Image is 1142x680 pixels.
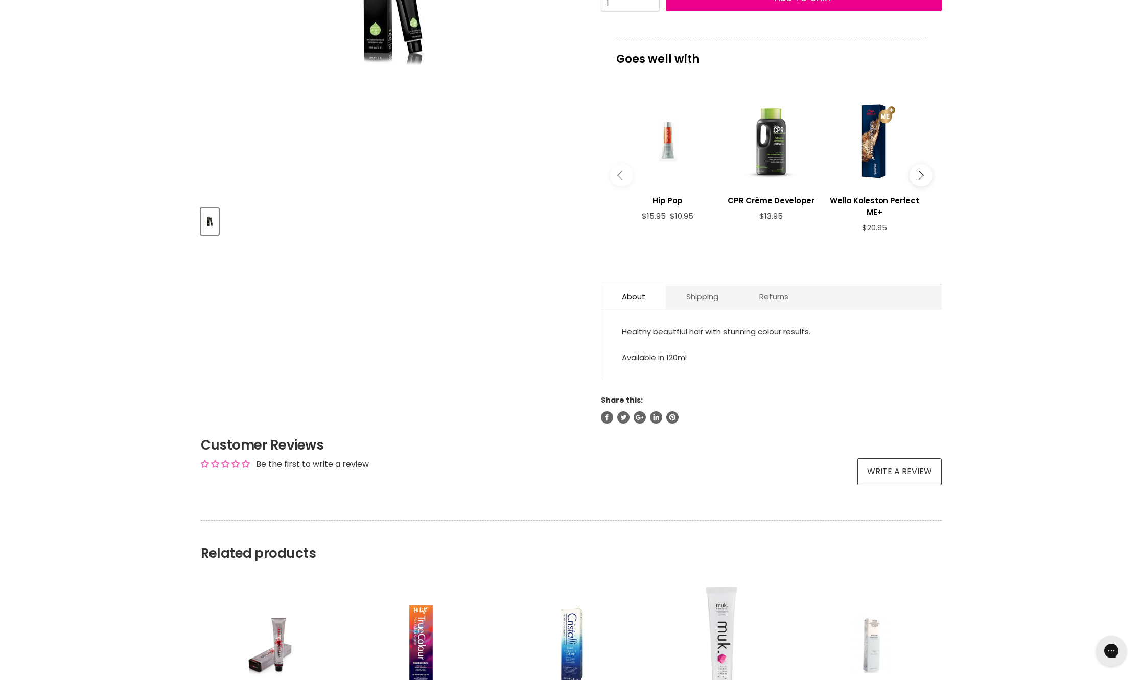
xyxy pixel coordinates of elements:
[666,284,739,309] a: Shipping
[199,205,584,235] div: Product thumbnails
[670,210,693,221] span: $10.95
[601,395,942,423] aside: Share this:
[201,436,942,454] h2: Customer Reviews
[725,187,818,212] a: View product:CPR Crème Developer
[202,209,218,233] img: Vitafive CPR Colour
[601,284,666,309] a: About
[828,195,921,218] h3: Wella Koleston Perfect ME+
[642,210,666,221] span: $15.95
[621,187,714,212] a: View product:Hip Pop
[201,458,250,470] div: Average rating is 0.00 stars
[622,325,921,364] div: Healthy beautfiul hair with stunning colour results. Available in 120ml
[601,395,643,405] span: Share this:
[857,458,942,485] a: Write a review
[201,208,219,235] button: Vitafive CPR Colour
[759,210,783,221] span: $13.95
[862,222,887,233] span: $20.95
[201,520,942,561] h2: Related products
[725,195,818,206] h3: CPR Crème Developer
[1091,632,1132,670] iframe: Gorgias live chat messenger
[828,187,921,223] a: View product:Wella Koleston Perfect ME+
[739,284,809,309] a: Returns
[616,37,926,71] p: Goes well with
[621,195,714,206] h3: Hip Pop
[256,459,369,470] div: Be the first to write a review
